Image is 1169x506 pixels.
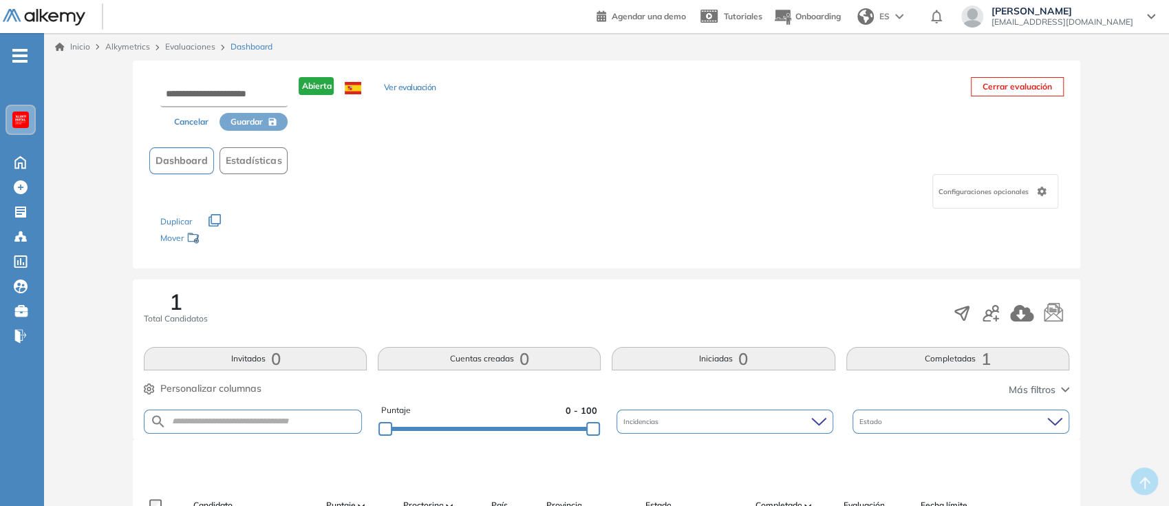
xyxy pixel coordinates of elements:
[612,11,686,21] span: Agendar una demo
[616,410,833,434] div: Incidencias
[105,41,150,52] span: Alkymetrics
[991,6,1133,17] span: [PERSON_NAME]
[345,82,361,94] img: ESP
[895,14,903,19] img: arrow
[144,313,208,325] span: Total Candidatos
[160,226,298,252] div: Mover
[612,347,835,370] button: Iniciadas0
[15,114,26,125] img: https://assets.alkemy.org/workspaces/620/d203e0be-08f6-444b-9eae-a92d815a506f.png
[879,10,890,23] span: ES
[163,113,219,131] button: Cancelar
[795,11,841,21] span: Onboarding
[859,417,885,427] span: Estado
[160,381,261,396] span: Personalizar columnas
[1009,383,1069,397] button: Más filtros
[381,404,411,417] span: Puntaje
[846,347,1069,370] button: Completadas1
[55,41,90,53] a: Inicio
[299,77,334,95] span: Abierta
[378,347,601,370] button: Cuentas creadas0
[150,413,167,430] img: SEARCH_ALT
[3,9,85,26] img: Logo
[991,17,1133,28] span: [EMAIL_ADDRESS][DOMAIN_NAME]
[724,11,762,21] span: Tutoriales
[597,7,686,23] a: Agendar una demo
[971,77,1064,96] button: Cerrar evaluación
[169,291,182,313] span: 1
[165,41,215,52] a: Evaluaciones
[219,147,288,174] button: Estadísticas
[155,154,208,168] span: Dashboard
[160,216,192,226] span: Duplicar
[12,54,28,57] i: -
[144,347,367,370] button: Invitados0
[939,187,1031,197] span: Configuraciones opcionales
[1009,383,1055,397] span: Más filtros
[566,404,597,417] span: 0 - 100
[773,2,841,32] button: Onboarding
[144,381,261,396] button: Personalizar columnas
[932,174,1058,209] div: Configuraciones opcionales
[857,8,874,25] img: world
[852,410,1069,434] div: Estado
[226,154,281,168] span: Estadísticas
[383,81,436,96] button: Ver evaluación
[149,147,214,174] button: Dashboard
[219,113,288,131] button: Guardar
[623,417,661,427] span: Incidencias
[230,41,272,53] span: Dashboard
[230,116,263,128] span: Guardar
